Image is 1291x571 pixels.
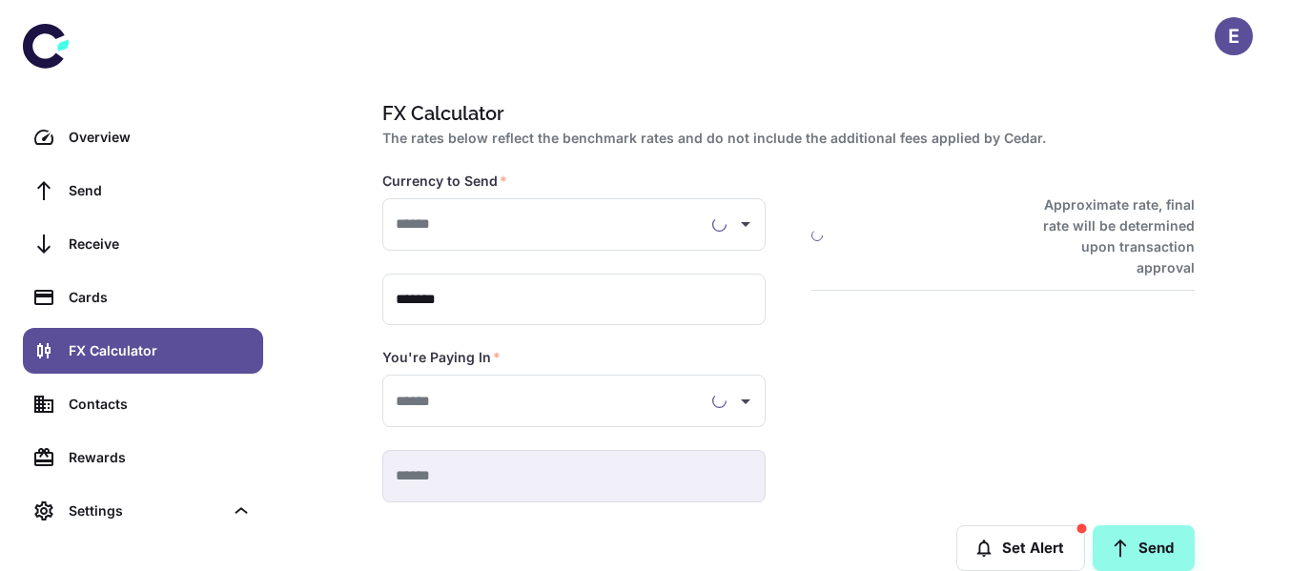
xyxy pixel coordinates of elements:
a: Receive [23,221,263,267]
a: Send [23,168,263,214]
a: Rewards [23,435,263,480]
button: Set Alert [956,525,1085,571]
div: Cards [69,287,252,308]
a: Overview [23,114,263,160]
h1: FX Calculator [382,99,1187,128]
button: E [1215,17,1253,55]
button: Open [732,388,759,415]
label: You're Paying In [382,348,501,367]
div: Contacts [69,394,252,415]
div: Send [69,180,252,201]
a: Cards [23,275,263,320]
div: Rewards [69,447,252,468]
div: Settings [69,500,223,521]
div: Receive [69,234,252,255]
a: Send [1093,525,1195,571]
div: Overview [69,127,252,148]
a: Contacts [23,381,263,427]
div: FX Calculator [69,340,252,361]
h6: Approximate rate, final rate will be determined upon transaction approval [1022,194,1195,278]
button: Open [732,211,759,237]
a: FX Calculator [23,328,263,374]
label: Currency to Send [382,172,507,191]
div: Settings [23,488,263,534]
